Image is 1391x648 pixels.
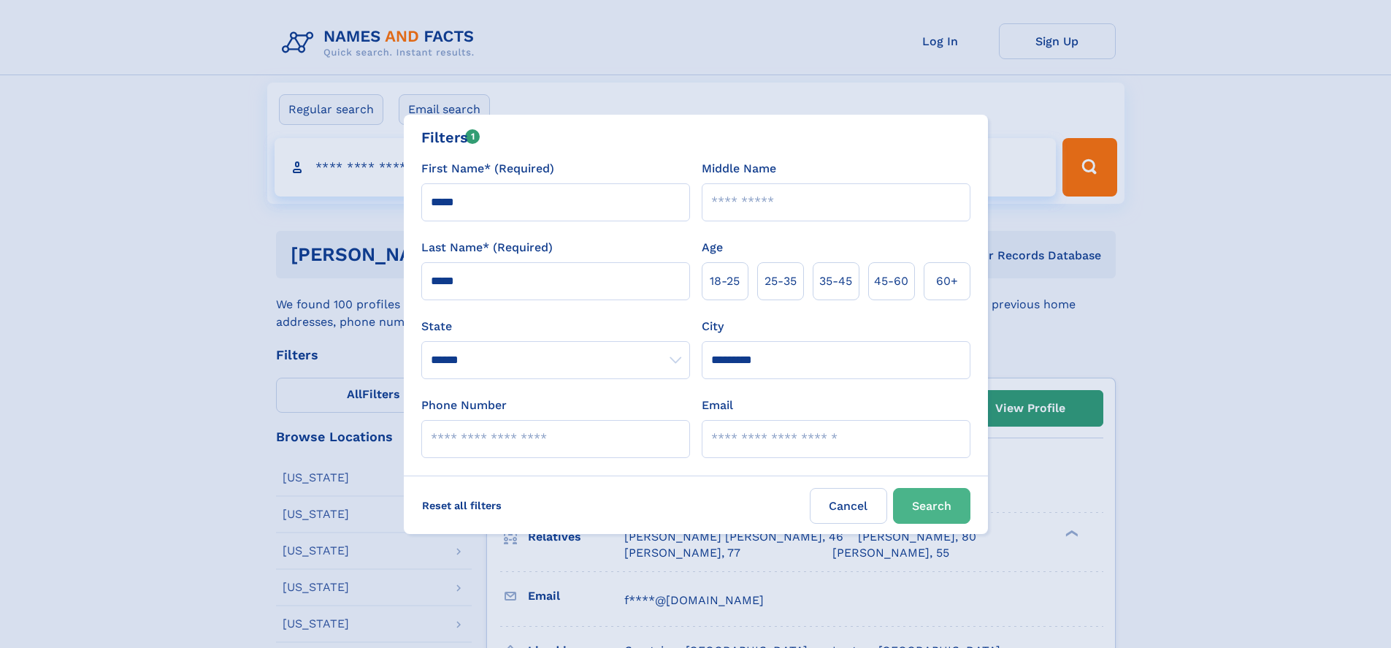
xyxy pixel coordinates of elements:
[421,126,480,148] div: Filters
[893,488,970,524] button: Search
[421,318,690,335] label: State
[874,272,908,290] span: 45‑60
[810,488,887,524] label: Cancel
[702,318,724,335] label: City
[421,160,554,178] label: First Name* (Required)
[421,397,507,414] label: Phone Number
[702,239,723,256] label: Age
[413,488,511,523] label: Reset all filters
[702,160,776,178] label: Middle Name
[702,397,733,414] label: Email
[710,272,740,290] span: 18‑25
[421,239,553,256] label: Last Name* (Required)
[765,272,797,290] span: 25‑35
[936,272,958,290] span: 60+
[819,272,852,290] span: 35‑45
